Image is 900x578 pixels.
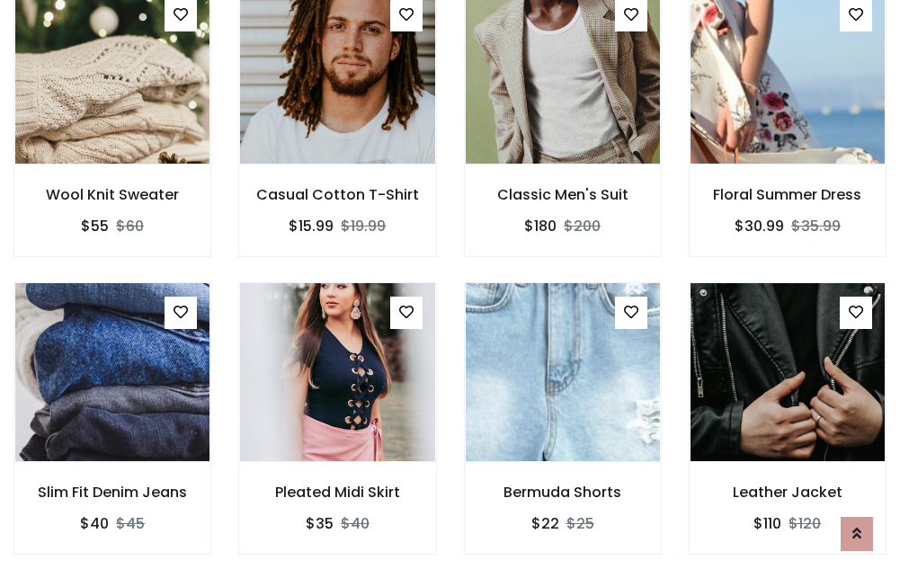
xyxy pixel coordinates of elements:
del: $19.99 [341,216,386,236]
del: $25 [566,513,594,534]
del: $120 [789,513,821,534]
h6: $15.99 [289,218,334,235]
h6: Wool Knit Sweater [14,186,210,203]
del: $200 [564,216,601,236]
h6: Floral Summer Dress [690,186,886,203]
h6: Slim Fit Denim Jeans [14,484,210,501]
h6: $30.99 [735,218,784,235]
h6: Casual Cotton T-Shirt [239,186,435,203]
h6: Pleated Midi Skirt [239,484,435,501]
h6: Leather Jacket [690,484,886,501]
del: $35.99 [791,216,841,236]
h6: Classic Men's Suit [465,186,661,203]
h6: $55 [81,218,109,235]
h6: $40 [80,515,109,532]
h6: $22 [531,515,559,532]
h6: $35 [306,515,334,532]
del: $60 [116,216,144,236]
del: $45 [116,513,145,534]
del: $40 [341,513,370,534]
h6: $110 [753,515,781,532]
h6: Bermuda Shorts [465,484,661,501]
h6: $180 [524,218,557,235]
